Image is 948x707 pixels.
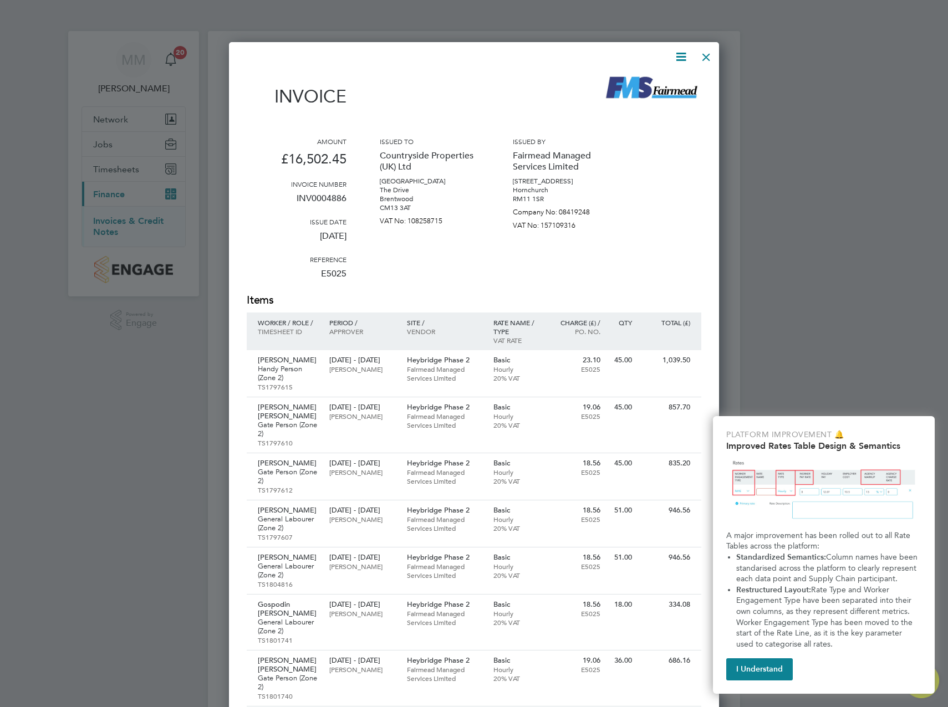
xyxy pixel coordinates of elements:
h3: Issue date [247,217,346,226]
p: [PERSON_NAME] [258,459,318,468]
p: [PERSON_NAME] [329,468,395,477]
p: 18.56 [552,459,600,468]
p: RM11 1SR [513,194,613,203]
strong: Standardized Semantics: [736,552,826,562]
p: E5025 [552,468,600,477]
p: 946.56 [643,553,690,562]
p: 835.20 [643,459,690,468]
p: 20% VAT [493,524,542,532]
p: E5025 [552,365,600,373]
p: 19.06 [552,656,600,665]
h3: Issued to [380,137,480,146]
p: TS1801740 [258,691,318,700]
p: 20% VAT [493,618,542,627]
p: Gate Person (Zone 2) [258,674,318,691]
p: Countryside Properties (UK) Ltd [380,146,480,177]
img: Updated Rates Table Design & Semantics [726,455,921,526]
span: Column names have been standarised across the platform to clearly represent each data point and S... [736,552,920,583]
p: Hourly [493,665,542,674]
p: Heybridge Phase 2 [407,506,482,515]
p: 334.08 [643,600,690,609]
p: Company No: 08419248 [513,203,613,217]
p: Basic [493,506,542,515]
p: Vendor [407,327,482,336]
div: Improved Rate Table Semantics [713,416,935,694]
p: Basic [493,459,542,468]
p: Timesheet ID [258,327,318,336]
p: Po. No. [552,327,600,336]
h2: Items [247,293,701,308]
p: [PERSON_NAME] [329,609,395,618]
p: TS1797612 [258,485,318,494]
p: Handy Person (Zone 2) [258,365,318,382]
p: Fairmead Managed Services Limited [407,665,482,683]
p: VAT No: 157109316 [513,217,613,230]
p: E5025 [552,665,600,674]
p: General Labourer (Zone 2) [258,562,318,580]
h3: Invoice number [247,180,346,188]
p: [PERSON_NAME] [258,356,318,365]
p: Hourly [493,562,542,571]
h1: Invoice [247,86,346,107]
p: E5025 [552,412,600,421]
p: 36.00 [611,656,632,665]
p: 20% VAT [493,373,542,382]
p: Fairmead Managed Services Limited [407,609,482,627]
p: [DATE] - [DATE] [329,506,395,515]
p: A major improvement has been rolled out to all Rate Tables across the platform: [726,530,921,552]
p: 946.56 [643,506,690,515]
p: 45.00 [611,403,632,412]
p: Basic [493,356,542,365]
p: TS1797610 [258,438,318,447]
p: Brentwood [380,194,480,203]
p: Hourly [493,365,542,373]
p: [DATE] - [DATE] [329,403,395,412]
p: 18.00 [611,600,632,609]
p: E5025 [247,264,346,293]
p: Fairmead Managed Services Limited [513,146,613,177]
p: [DATE] - [DATE] [329,459,395,468]
p: Platform Improvement 🔔 [726,429,921,440]
span: Rate Type and Worker Engagement Type have been separated into their own columns, as they represen... [736,585,915,649]
p: [PERSON_NAME] [329,412,395,421]
p: Hourly [493,609,542,618]
p: Basic [493,656,542,665]
p: Gospodin [PERSON_NAME] [258,600,318,618]
p: [PERSON_NAME] [PERSON_NAME] [258,656,318,674]
p: [PERSON_NAME] [329,665,395,674]
p: Basic [493,553,542,562]
p: 20% VAT [493,571,542,580]
p: 686.16 [643,656,690,665]
p: [PERSON_NAME] [329,365,395,373]
p: Heybridge Phase 2 [407,600,482,609]
p: VAT rate [493,336,542,345]
p: Heybridge Phase 2 [407,356,482,365]
p: [DATE] - [DATE] [329,553,395,562]
p: Heybridge Phase 2 [407,459,482,468]
p: Hourly [493,412,542,421]
p: 51.00 [611,506,632,515]
p: TS1804816 [258,580,318,588]
p: Gate Person (Zone 2) [258,421,318,438]
h3: Reference [247,255,346,264]
p: Hourly [493,515,542,524]
p: Worker / Role / [258,318,318,327]
p: 20% VAT [493,674,542,683]
p: [DATE] [247,226,346,255]
p: TS1801741 [258,636,318,644]
p: Site / [407,318,482,327]
p: [PERSON_NAME] [329,515,395,524]
p: E5025 [552,515,600,524]
p: VAT No: 108258715 [380,212,480,226]
h3: Amount [247,137,346,146]
p: [DATE] - [DATE] [329,656,395,665]
p: TS1797607 [258,532,318,541]
p: The Drive [380,186,480,194]
p: 51.00 [611,553,632,562]
p: Fairmead Managed Services Limited [407,515,482,532]
p: 23.10 [552,356,600,365]
p: 20% VAT [493,477,542,485]
p: 20% VAT [493,421,542,429]
p: [STREET_ADDRESS] [513,177,613,186]
p: [PERSON_NAME] [258,553,318,562]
